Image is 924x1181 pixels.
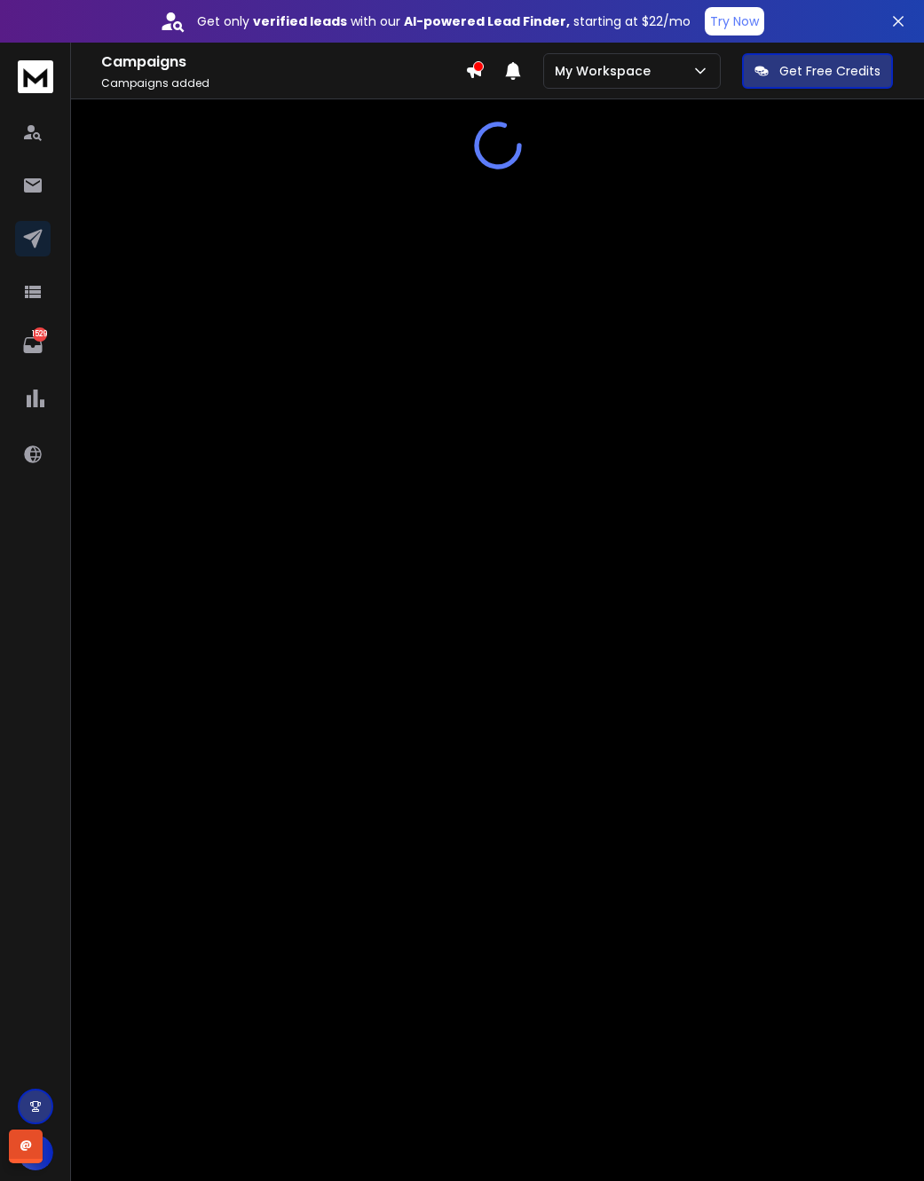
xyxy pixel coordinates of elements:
[404,12,570,30] strong: AI-powered Lead Finder,
[101,51,465,73] h1: Campaigns
[197,12,691,30] p: Get only with our starting at $22/mo
[9,1130,43,1163] div: @
[779,62,881,80] p: Get Free Credits
[253,12,347,30] strong: verified leads
[742,53,893,89] button: Get Free Credits
[710,12,759,30] p: Try Now
[101,76,465,91] p: Campaigns added
[18,60,53,93] img: logo
[15,327,51,363] a: 1529
[705,7,764,35] button: Try Now
[555,62,658,80] p: My Workspace
[33,327,47,342] p: 1529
